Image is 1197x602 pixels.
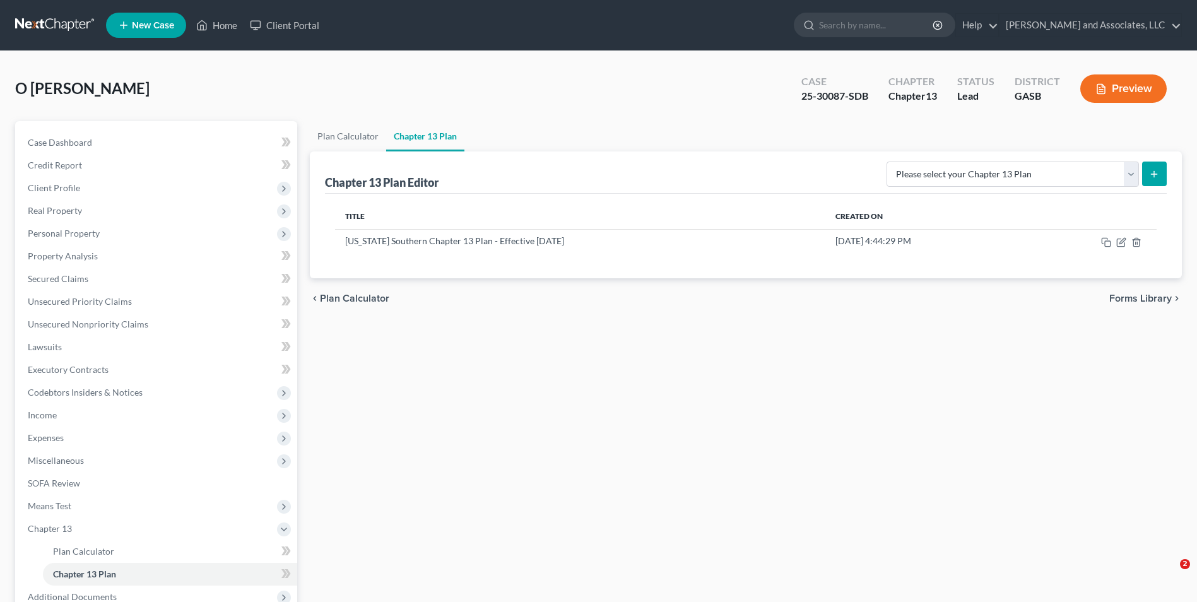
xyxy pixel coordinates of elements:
[335,229,825,253] td: [US_STATE] Southern Chapter 13 Plan - Effective [DATE]
[926,90,937,102] span: 13
[1080,74,1167,103] button: Preview
[801,89,868,103] div: 25-30087-SDB
[1154,559,1184,589] iframe: Intercom live chat
[132,21,174,30] span: New Case
[28,591,117,602] span: Additional Documents
[18,336,297,358] a: Lawsuits
[1180,559,1190,569] span: 2
[28,273,88,284] span: Secured Claims
[1109,293,1182,304] button: Forms Library chevron_right
[1015,74,1060,89] div: District
[244,14,326,37] a: Client Portal
[819,13,935,37] input: Search by name...
[28,182,80,193] span: Client Profile
[1172,293,1182,304] i: chevron_right
[310,293,389,304] button: chevron_left Plan Calculator
[43,563,297,586] a: Chapter 13 Plan
[28,137,92,148] span: Case Dashboard
[801,74,868,89] div: Case
[28,410,57,420] span: Income
[825,229,1022,253] td: [DATE] 4:44:29 PM
[28,432,64,443] span: Expenses
[1109,293,1172,304] span: Forms Library
[18,131,297,154] a: Case Dashboard
[18,154,297,177] a: Credit Report
[386,121,464,151] a: Chapter 13 Plan
[310,121,386,151] a: Plan Calculator
[28,523,72,534] span: Chapter 13
[53,546,114,557] span: Plan Calculator
[28,387,143,398] span: Codebtors Insiders & Notices
[28,478,80,488] span: SOFA Review
[18,358,297,381] a: Executory Contracts
[43,540,297,563] a: Plan Calculator
[957,74,994,89] div: Status
[28,296,132,307] span: Unsecured Priority Claims
[310,293,320,304] i: chevron_left
[28,319,148,329] span: Unsecured Nonpriority Claims
[956,14,998,37] a: Help
[320,293,389,304] span: Plan Calculator
[28,228,100,239] span: Personal Property
[28,455,84,466] span: Miscellaneous
[28,251,98,261] span: Property Analysis
[28,160,82,170] span: Credit Report
[190,14,244,37] a: Home
[15,79,150,97] span: O [PERSON_NAME]
[825,204,1022,229] th: Created On
[18,245,297,268] a: Property Analysis
[18,472,297,495] a: SOFA Review
[28,205,82,216] span: Real Property
[28,364,109,375] span: Executory Contracts
[888,74,937,89] div: Chapter
[28,500,71,511] span: Means Test
[18,268,297,290] a: Secured Claims
[888,89,937,103] div: Chapter
[18,313,297,336] a: Unsecured Nonpriority Claims
[999,14,1181,37] a: [PERSON_NAME] and Associates, LLC
[957,89,994,103] div: Lead
[325,175,439,190] div: Chapter 13 Plan Editor
[18,290,297,313] a: Unsecured Priority Claims
[335,204,825,229] th: Title
[1015,89,1060,103] div: GASB
[28,341,62,352] span: Lawsuits
[53,569,116,579] span: Chapter 13 Plan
